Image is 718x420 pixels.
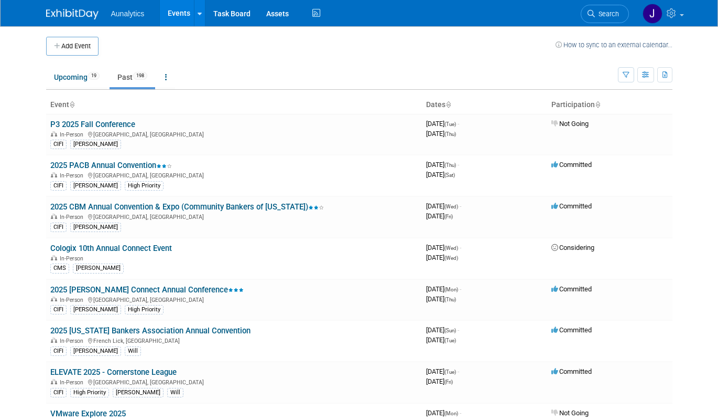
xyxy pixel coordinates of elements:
[547,96,672,114] th: Participation
[60,172,86,179] span: In-Person
[444,172,455,178] span: (Sat)
[444,297,456,302] span: (Thu)
[551,409,589,417] span: Not Going
[581,5,629,23] a: Search
[50,202,324,212] a: 2025 CBM Annual Convention & Expo (Community Bankers of [US_STATE])
[69,100,74,109] a: Sort by Event Name
[51,297,57,302] img: In-Person Event
[551,202,592,210] span: Committed
[595,100,600,109] a: Sort by Participation Type
[70,140,121,149] div: [PERSON_NAME]
[50,130,418,138] div: [GEOGRAPHIC_DATA], [GEOGRAPHIC_DATA]
[60,297,86,303] span: In-Person
[458,326,459,334] span: -
[125,346,141,356] div: Will
[458,367,459,375] span: -
[444,204,458,209] span: (Wed)
[50,161,172,170] a: 2025 PACB Annual Convention
[426,171,455,178] span: [DATE]
[50,244,172,253] a: Cologix 10th Annual Connect Event
[70,223,121,232] div: [PERSON_NAME]
[444,369,456,375] span: (Tue)
[60,379,86,386] span: In-Person
[50,120,135,129] a: P3 2025 Fall Conference
[50,305,67,314] div: CIFI
[426,409,461,417] span: [DATE]
[125,305,164,314] div: High Priority
[426,244,461,251] span: [DATE]
[444,255,458,261] span: (Wed)
[46,67,107,87] a: Upcoming19
[460,285,461,293] span: -
[51,131,57,136] img: In-Person Event
[426,295,456,303] span: [DATE]
[46,96,422,114] th: Event
[60,131,86,138] span: In-Person
[444,162,456,168] span: (Thu)
[70,305,121,314] div: [PERSON_NAME]
[444,411,458,416] span: (Mon)
[50,326,251,335] a: 2025 [US_STATE] Bankers Association Annual Convention
[643,4,662,24] img: Julie Grisanti-Cieslak
[426,367,459,375] span: [DATE]
[167,388,183,397] div: Will
[73,264,124,273] div: [PERSON_NAME]
[51,255,57,260] img: In-Person Event
[595,10,619,18] span: Search
[50,346,67,356] div: CIFI
[50,388,67,397] div: CIFI
[551,161,592,169] span: Committed
[60,255,86,262] span: In-Person
[51,172,57,177] img: In-Person Event
[50,140,67,149] div: CIFI
[426,130,456,138] span: [DATE]
[50,223,67,232] div: CIFI
[444,338,456,343] span: (Tue)
[460,409,461,417] span: -
[51,379,57,384] img: In-Person Event
[426,285,461,293] span: [DATE]
[60,214,86,220] span: In-Person
[458,120,459,128] span: -
[50,264,69,273] div: CMS
[70,346,121,356] div: [PERSON_NAME]
[426,336,456,344] span: [DATE]
[50,409,126,418] a: VMware Explore 2025
[426,202,461,210] span: [DATE]
[51,338,57,343] img: In-Person Event
[50,367,177,377] a: ELEVATE 2025 - Cornerstone League
[113,388,164,397] div: [PERSON_NAME]
[50,171,418,179] div: [GEOGRAPHIC_DATA], [GEOGRAPHIC_DATA]
[50,377,418,386] div: [GEOGRAPHIC_DATA], [GEOGRAPHIC_DATA]
[110,67,155,87] a: Past198
[444,121,456,127] span: (Tue)
[88,72,100,80] span: 19
[426,254,458,261] span: [DATE]
[111,9,145,18] span: Aunalytics
[444,214,453,219] span: (Fri)
[426,377,453,385] span: [DATE]
[50,295,418,303] div: [GEOGRAPHIC_DATA], [GEOGRAPHIC_DATA]
[426,212,453,220] span: [DATE]
[46,9,99,19] img: ExhibitDay
[70,181,121,191] div: [PERSON_NAME]
[445,100,451,109] a: Sort by Start Date
[551,367,592,375] span: Committed
[50,285,244,295] a: 2025 [PERSON_NAME] Connect Annual Conference
[444,379,453,385] span: (Fri)
[444,245,458,251] span: (Wed)
[426,120,459,128] span: [DATE]
[133,72,147,80] span: 198
[460,244,461,251] span: -
[458,161,459,169] span: -
[51,214,57,219] img: In-Person Event
[551,326,592,334] span: Committed
[50,336,418,344] div: French Lick, [GEOGRAPHIC_DATA]
[551,244,594,251] span: Considering
[444,287,458,292] span: (Mon)
[460,202,461,210] span: -
[50,212,418,220] div: [GEOGRAPHIC_DATA], [GEOGRAPHIC_DATA]
[46,37,99,56] button: Add Event
[551,120,589,128] span: Not Going
[556,41,672,49] a: How to sync to an external calendar...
